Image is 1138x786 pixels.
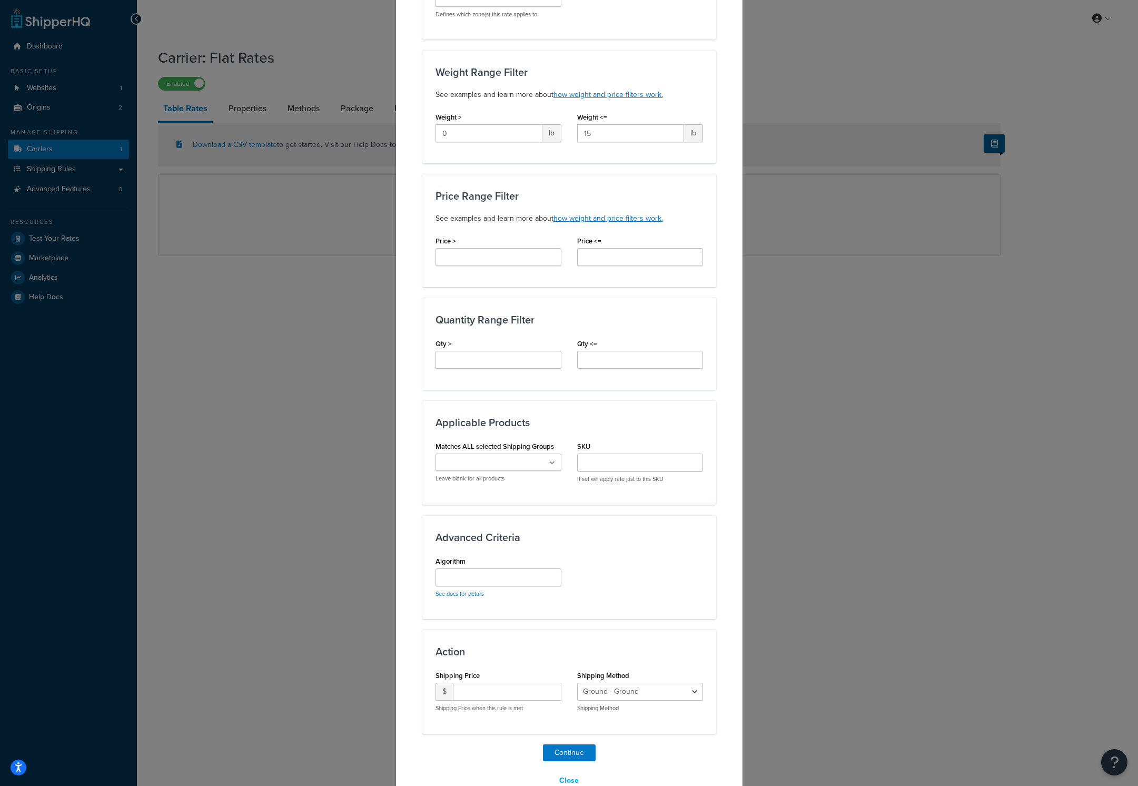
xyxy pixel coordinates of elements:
[577,340,597,348] label: Qty <=
[436,672,480,680] label: Shipping Price
[436,589,484,598] a: See docs for details
[436,314,703,326] h3: Quantity Range Filter
[577,672,629,680] label: Shipping Method
[436,66,703,78] h3: Weight Range Filter
[577,475,703,483] p: If set will apply rate just to this SKU
[543,744,596,761] button: Continue
[577,237,601,245] label: Price <=
[436,417,703,428] h3: Applicable Products
[684,124,703,142] span: lb
[553,89,663,100] a: how weight and price filters work.
[436,340,452,348] label: Qty >
[436,443,554,450] label: Matches ALL selected Shipping Groups
[436,190,703,202] h3: Price Range Filter
[436,212,703,225] p: See examples and learn more about
[436,237,456,245] label: Price >
[436,89,703,101] p: See examples and learn more about
[436,683,453,701] span: $
[577,704,703,712] p: Shipping Method
[436,475,561,483] p: Leave blank for all products
[436,113,462,121] label: Weight >
[436,557,466,565] label: Algorithm
[436,646,703,657] h3: Action
[553,213,663,224] a: how weight and price filters work.
[436,11,561,18] p: Defines which zone(s) this rate applies to
[436,704,561,712] p: Shipping Price when this rule is met
[436,532,703,543] h3: Advanced Criteria
[577,443,590,450] label: SKU
[577,113,607,121] label: Weight <=
[542,124,561,142] span: lb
